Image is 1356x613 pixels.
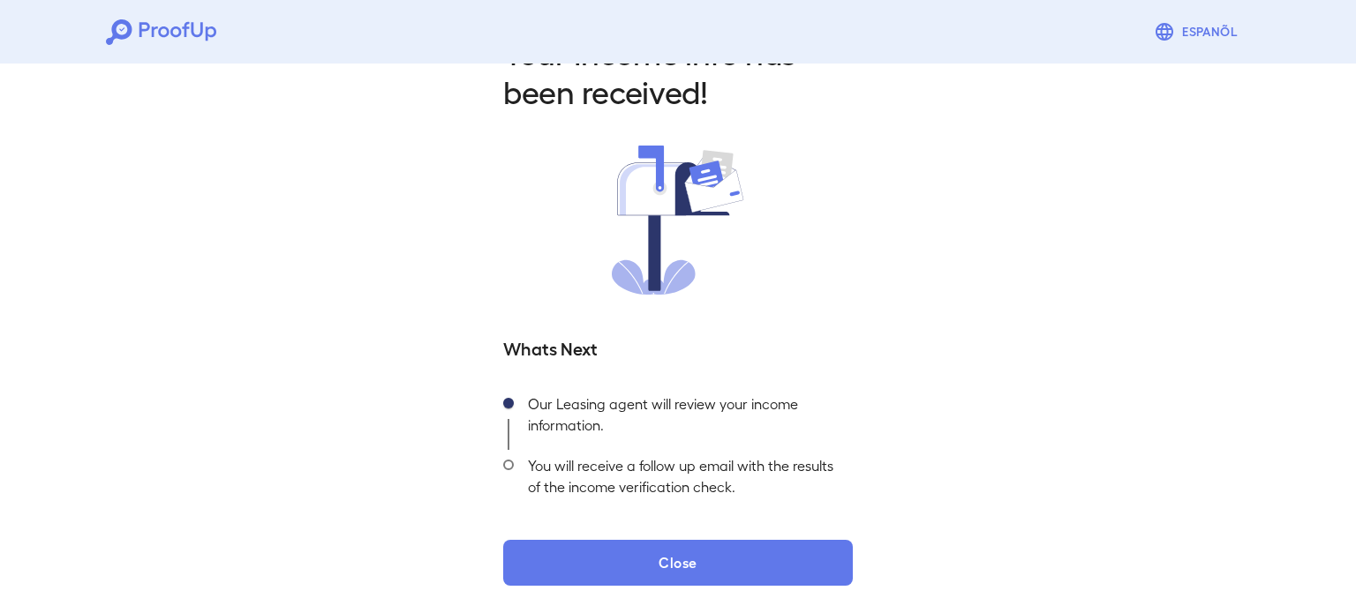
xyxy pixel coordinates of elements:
[503,335,853,360] h5: Whats Next
[1147,14,1250,49] button: Espanõl
[612,146,744,295] img: received.svg
[503,540,853,586] button: Close
[514,388,853,450] div: Our Leasing agent will review your income information.
[503,33,853,110] h2: Your Income info has been received!
[514,450,853,512] div: You will receive a follow up email with the results of the income verification check.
